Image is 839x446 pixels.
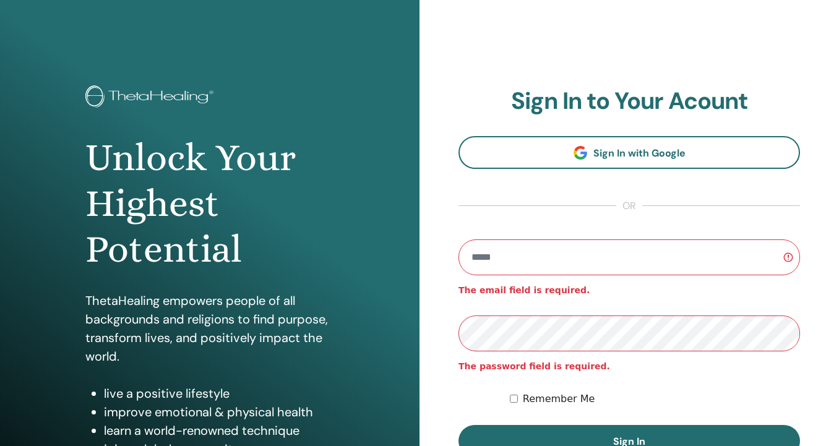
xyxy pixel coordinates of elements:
label: Remember Me [523,392,595,406]
li: improve emotional & physical health [104,403,334,421]
a: Sign In with Google [458,136,800,169]
h2: Sign In to Your Acount [458,87,800,116]
li: learn a world-renowned technique [104,421,334,440]
strong: The email field is required. [458,285,590,295]
h1: Unlock Your Highest Potential [85,135,334,273]
span: or [616,199,642,213]
div: Keep me authenticated indefinitely or until I manually logout [510,392,800,406]
li: live a positive lifestyle [104,384,334,403]
span: Sign In with Google [593,147,686,160]
strong: The password field is required. [458,361,610,371]
p: ThetaHealing empowers people of all backgrounds and religions to find purpose, transform lives, a... [85,291,334,366]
